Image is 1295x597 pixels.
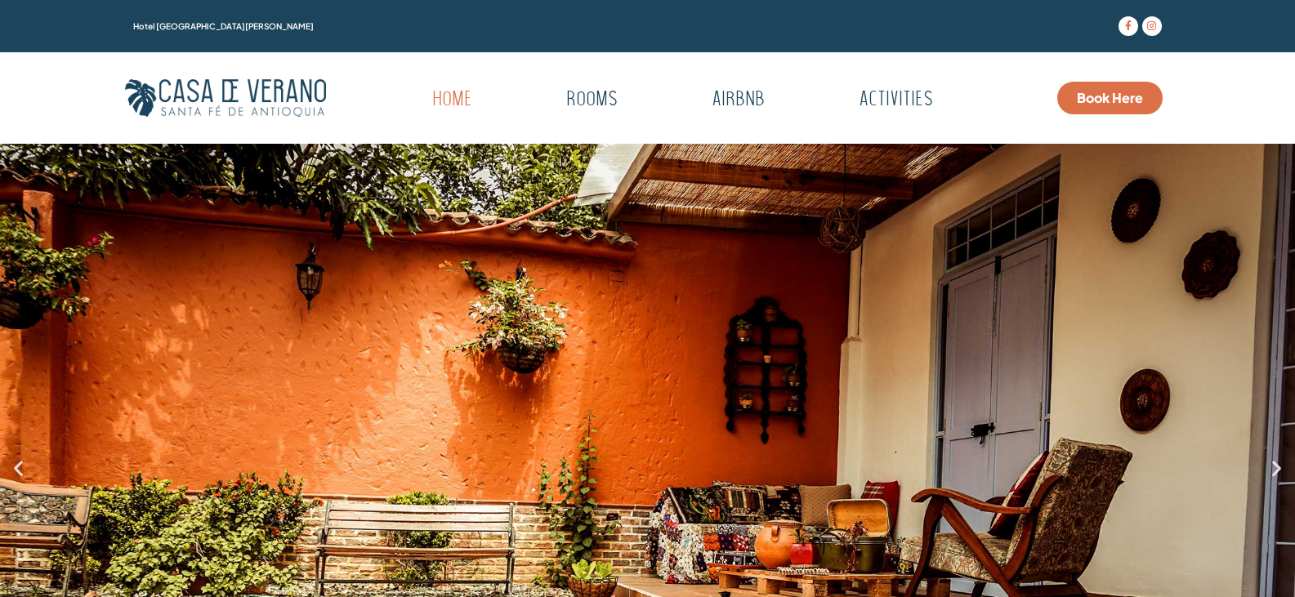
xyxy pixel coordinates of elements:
[1077,91,1143,105] span: Book Here
[525,82,659,119] a: Rooms
[818,82,974,119] a: Activities
[391,82,513,119] a: Home
[671,82,806,119] a: Airbnb
[133,22,969,30] h1: Hotel [GEOGRAPHIC_DATA][PERSON_NAME]
[1057,82,1163,114] a: Book Here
